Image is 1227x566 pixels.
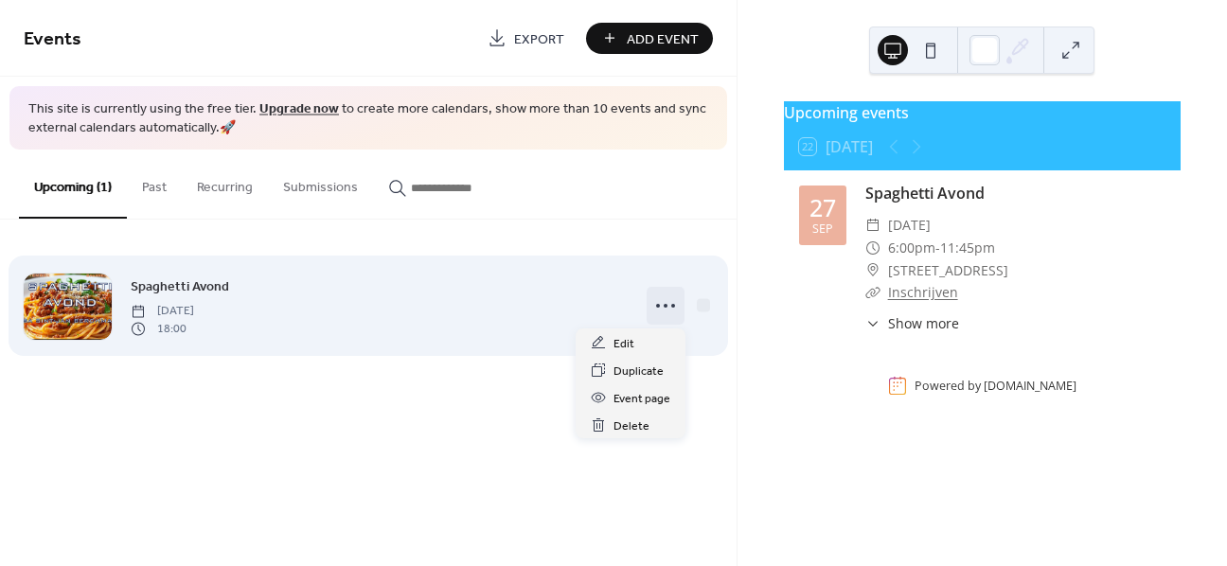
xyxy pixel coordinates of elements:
[127,150,182,217] button: Past
[19,150,127,219] button: Upcoming (1)
[865,183,985,203] a: Spaghetti Avond
[627,29,699,49] span: Add Event
[473,23,578,54] a: Export
[940,237,995,259] span: 11:45pm
[131,275,229,297] a: Spaghetti Avond
[888,237,935,259] span: 6:00pm
[131,277,229,297] span: Spaghetti Avond
[613,389,670,409] span: Event page
[809,196,836,220] div: 27
[865,313,880,333] div: ​
[812,223,833,236] div: Sep
[865,237,880,259] div: ​
[888,313,959,333] span: Show more
[915,378,1076,394] div: Powered by
[182,150,268,217] button: Recurring
[131,303,194,320] span: [DATE]
[131,320,194,337] span: 18:00
[935,237,940,259] span: -
[865,214,880,237] div: ​
[24,21,81,58] span: Events
[613,362,664,381] span: Duplicate
[784,101,1181,124] div: Upcoming events
[984,378,1076,394] a: [DOMAIN_NAME]
[259,97,339,122] a: Upgrade now
[586,23,713,54] button: Add Event
[865,281,880,304] div: ​
[613,416,649,436] span: Delete
[514,29,564,49] span: Export
[613,334,634,354] span: Edit
[888,283,958,301] a: Inschrijven
[865,313,959,333] button: ​Show more
[888,259,1008,282] span: [STREET_ADDRESS]
[268,150,373,217] button: Submissions
[888,214,931,237] span: [DATE]
[865,259,880,282] div: ​
[28,100,708,137] span: This site is currently using the free tier. to create more calendars, show more than 10 events an...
